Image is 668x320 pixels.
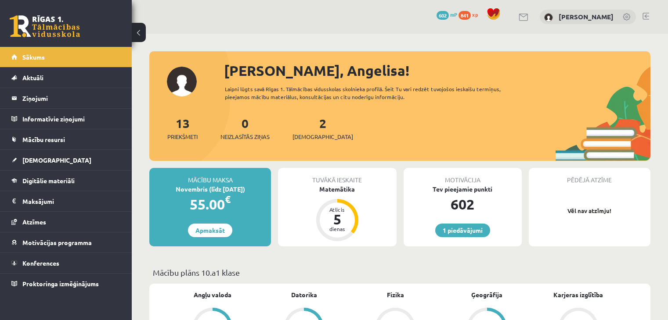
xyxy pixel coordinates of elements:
div: dienas [324,226,350,231]
a: 2[DEMOGRAPHIC_DATA] [292,115,353,141]
span: Aktuāli [22,74,43,82]
span: mP [450,11,457,18]
span: Atzīmes [22,218,46,226]
div: Motivācija [404,168,522,185]
a: Konferences [11,253,121,273]
div: 5 [324,212,350,226]
div: Atlicis [324,207,350,212]
a: Motivācijas programma [11,232,121,252]
span: [DEMOGRAPHIC_DATA] [292,132,353,141]
legend: Ziņojumi [22,88,121,108]
a: Ģeogrāfija [471,290,502,299]
span: Proktoringa izmēģinājums [22,280,99,288]
a: [DEMOGRAPHIC_DATA] [11,150,121,170]
a: Informatīvie ziņojumi [11,109,121,129]
a: Datorika [291,290,317,299]
div: [PERSON_NAME], Angelisa! [224,60,650,81]
span: 841 [459,11,471,20]
div: Mācību maksa [149,168,271,185]
span: Digitālie materiāli [22,177,75,185]
a: Mācību resursi [11,129,121,149]
span: € [225,193,231,206]
a: Angļu valoda [194,290,231,299]
a: Digitālie materiāli [11,171,121,191]
a: Atzīmes [11,212,121,232]
div: Tev pieejamie punkti [404,185,522,194]
span: Mācību resursi [22,135,65,143]
a: Rīgas 1. Tālmācības vidusskola [10,15,80,37]
p: Vēl nav atzīmju! [533,206,646,215]
div: Pēdējā atzīme [529,168,650,185]
a: Apmaksāt [188,224,232,237]
div: Laipni lūgts savā Rīgas 1. Tālmācības vidusskolas skolnieka profilā. Šeit Tu vari redzēt tuvojošo... [225,85,526,101]
a: 0Neizlasītās ziņas [220,115,270,141]
a: [PERSON_NAME] [559,12,614,21]
a: Maksājumi [11,191,121,211]
a: Aktuāli [11,68,121,88]
span: xp [472,11,478,18]
span: Priekšmeti [167,132,198,141]
span: Konferences [22,259,59,267]
a: Proktoringa izmēģinājums [11,274,121,294]
legend: Informatīvie ziņojumi [22,109,121,129]
div: Tuvākā ieskaite [278,168,396,185]
div: 55.00 [149,194,271,215]
span: Sākums [22,53,45,61]
div: Novembris (līdz [DATE]) [149,185,271,194]
span: [DEMOGRAPHIC_DATA] [22,156,91,164]
span: Neizlasītās ziņas [220,132,270,141]
a: Fizika [387,290,404,299]
div: Matemātika [278,185,396,194]
a: Matemātika Atlicis 5 dienas [278,185,396,242]
img: Angelisa Kuzņecova [544,13,553,22]
div: 602 [404,194,522,215]
a: Ziņojumi [11,88,121,108]
a: 13Priekšmeti [167,115,198,141]
a: 1 piedāvājumi [435,224,490,237]
a: 841 xp [459,11,482,18]
span: Motivācijas programma [22,238,92,246]
legend: Maksājumi [22,191,121,211]
a: 602 mP [437,11,457,18]
span: 602 [437,11,449,20]
a: Sākums [11,47,121,67]
p: Mācību plāns 10.a1 klase [153,267,647,278]
a: Karjeras izglītība [553,290,603,299]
